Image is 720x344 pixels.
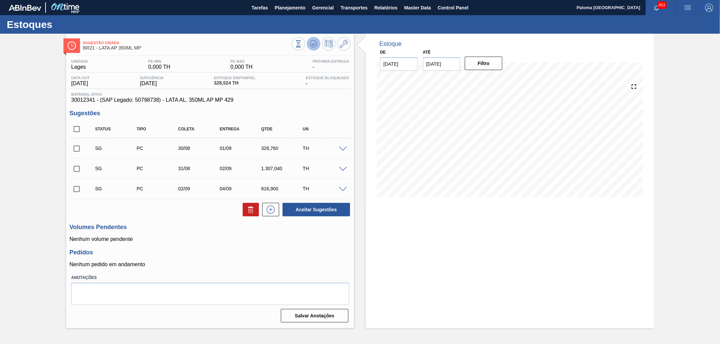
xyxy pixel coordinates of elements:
span: Planejamento [275,4,305,12]
img: Ícone [68,41,76,50]
div: Status [94,127,140,131]
label: De [380,50,386,55]
div: Nova sugestão [259,203,279,216]
div: - [304,76,351,87]
div: TH [301,186,348,191]
span: PE MAX [231,59,253,63]
div: Sugestão Criada [94,186,140,191]
img: Logout [705,4,713,12]
span: [DATE] [71,81,90,87]
img: userActions [684,4,692,12]
div: 04/09/2025 [218,186,265,191]
span: 328,524 TH [214,81,256,86]
span: PE MIN [148,59,170,63]
button: Aceitar Sugestões [283,203,350,216]
div: 31/08/2025 [177,166,223,171]
span: Sugestão Criada [83,41,292,45]
div: 02/09/2025 [218,166,265,171]
div: Aceitar Sugestões [279,202,351,217]
div: Qtde [260,127,306,131]
label: Até [423,50,431,55]
div: TH [301,146,348,151]
span: [DATE] [140,81,164,87]
div: Pedido de Compra [135,146,182,151]
span: Estoque Bloqueado [306,76,349,80]
button: Filtro [465,57,502,70]
span: 30012341 - (SAP Legado: 50798738) - LATA AL. 350ML AP MP 429 [71,97,349,103]
div: Estoque [379,40,402,48]
button: Programar Estoque [322,37,336,51]
div: 326,760 [260,146,306,151]
div: Tipo [135,127,182,131]
span: Control Panel [438,4,469,12]
span: 0,000 TH [148,64,170,70]
span: Material ativo [71,92,349,96]
p: Nenhum volume pendente [70,236,351,242]
span: Relatórios [374,4,397,12]
button: Notificações [646,3,667,12]
h1: Estoques [7,21,127,28]
label: Anotações [71,273,349,283]
span: Data out [71,76,90,80]
div: 02/09/2025 [177,186,223,191]
div: Pedido de Compra [135,186,182,191]
div: - [311,59,351,70]
h3: Sugestões [70,110,351,117]
div: Entrega [218,127,265,131]
span: BR21 - LATA AP 350ML MP [83,45,292,51]
div: Excluir Sugestões [239,203,259,216]
h3: Volumes Pendentes [70,224,351,231]
button: Salvar Anotações [281,309,348,322]
span: Lages [71,64,88,70]
img: TNhmsLtSVTkK8tSr43FrP2fwEKptu5GPRR3wAAAABJRU5ErkJggg== [9,5,41,11]
span: Gerencial [312,4,334,12]
span: Transportes [341,4,368,12]
button: Ir ao Master Data / Geral [337,37,351,51]
button: Visão Geral dos Estoques [292,37,305,51]
h3: Pedidos [70,249,351,256]
div: 01/09/2025 [218,146,265,151]
div: 30/08/2025 [177,146,223,151]
span: Unidade [71,59,88,63]
div: Sugestão Criada [94,146,140,151]
div: UN [301,127,348,131]
div: 816,900 [260,186,306,191]
input: dd/mm/yyyy [423,57,460,71]
span: 0,000 TH [231,64,253,70]
button: Atualizar Gráfico [307,37,320,51]
span: Master Data [404,4,431,12]
span: 453 [657,1,667,9]
div: Coleta [177,127,223,131]
div: TH [301,166,348,171]
div: 1.307,040 [260,166,306,171]
div: Sugestão Criada [94,166,140,171]
input: dd/mm/yyyy [380,57,418,71]
span: Tarefas [251,4,268,12]
span: Suficiência [140,76,164,80]
div: Pedido de Compra [135,166,182,171]
p: Nenhum pedido em andamento [70,261,351,268]
span: Estoque Disponível [214,76,256,80]
span: Próxima Entrega [313,59,349,63]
